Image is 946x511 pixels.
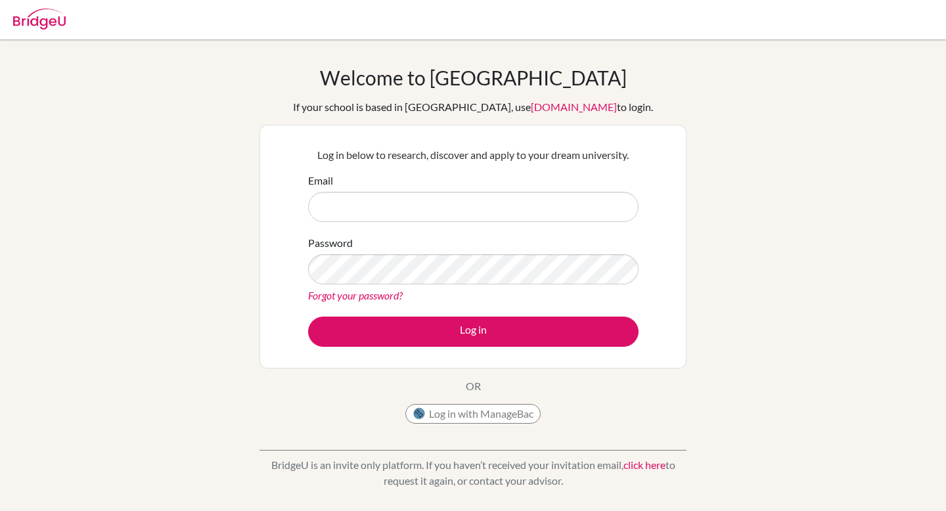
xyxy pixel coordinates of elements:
[308,173,333,189] label: Email
[308,235,353,251] label: Password
[623,458,665,471] a: click here
[308,147,639,163] p: Log in below to research, discover and apply to your dream university.
[293,99,653,115] div: If your school is based in [GEOGRAPHIC_DATA], use to login.
[308,289,403,301] a: Forgot your password?
[13,9,66,30] img: Bridge-U
[405,404,541,424] button: Log in with ManageBac
[466,378,481,394] p: OR
[259,457,687,489] p: BridgeU is an invite only platform. If you haven’t received your invitation email, to request it ...
[531,100,617,113] a: [DOMAIN_NAME]
[308,317,639,347] button: Log in
[320,66,627,89] h1: Welcome to [GEOGRAPHIC_DATA]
